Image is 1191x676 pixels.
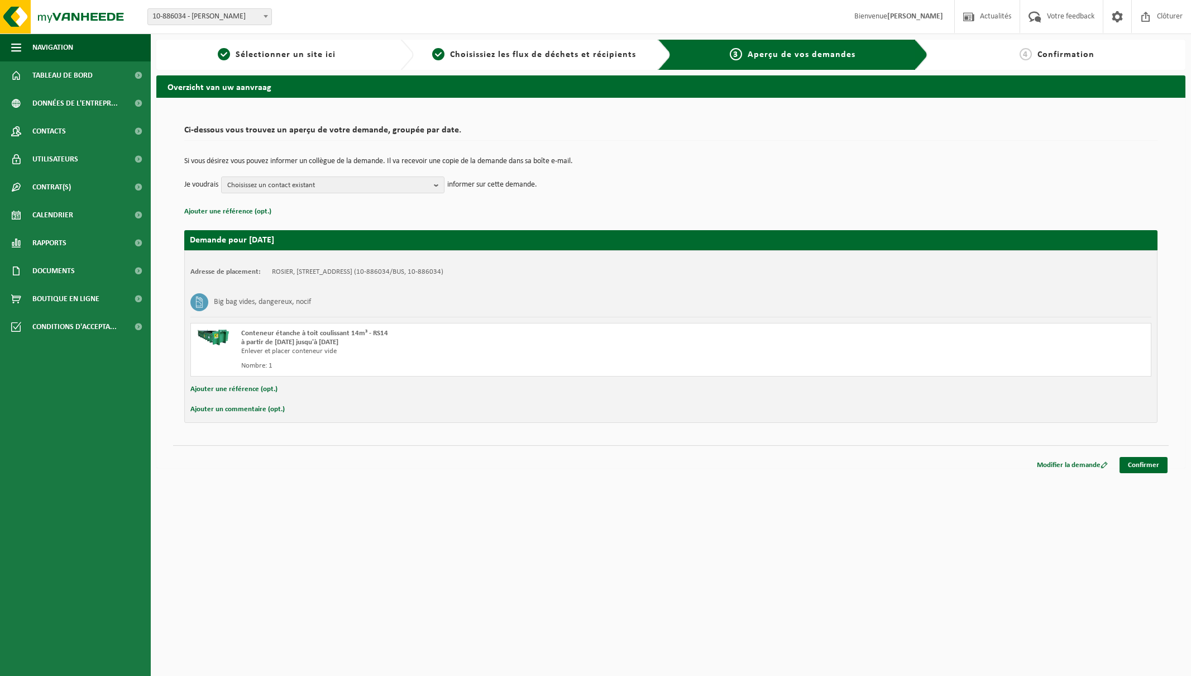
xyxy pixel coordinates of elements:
iframe: chat widget [6,651,186,676]
span: Confirmation [1037,50,1094,59]
span: Rapports [32,229,66,257]
span: Conteneur étanche à toit coulissant 14m³ - RS14 [241,330,388,337]
a: 1Sélectionner un site ici [162,48,391,61]
h2: Overzicht van uw aanvraag [156,75,1185,97]
div: Nombre: 1 [241,361,716,370]
span: 1 [218,48,230,60]
a: Modifier la demande [1029,457,1116,473]
button: Ajouter un commentaire (opt.) [190,402,285,417]
span: Sélectionner un site ici [236,50,336,59]
strong: Adresse de placement: [190,268,261,275]
p: Je voudrais [184,177,218,193]
span: Documents [32,257,75,285]
a: Confirmer [1120,457,1168,473]
a: 2Choisissiez les flux de déchets et récipients [419,48,649,61]
span: 10-886034 - ROSIER - MOUSTIER [147,8,272,25]
span: Conditions d'accepta... [32,313,117,341]
strong: [PERSON_NAME] [887,12,943,21]
span: Navigation [32,34,73,61]
p: informer sur cette demande. [447,177,537,193]
h3: Big bag vides, dangereux, nocif [214,293,311,311]
span: Données de l'entrepr... [32,89,118,117]
p: Si vous désirez vous pouvez informer un collègue de la demande. Il va recevoir une copie de la de... [184,158,1157,165]
span: Contrat(s) [32,173,71,201]
button: Ajouter une référence (opt.) [184,204,271,219]
span: Calendrier [32,201,73,229]
span: Boutique en ligne [32,285,99,313]
h2: Ci-dessous vous trouvez un aperçu de votre demande, groupée par date. [184,126,1157,141]
button: Choisissez un contact existant [221,177,444,193]
span: Choisissiez les flux de déchets et récipients [450,50,636,59]
span: 10-886034 - ROSIER - MOUSTIER [148,9,271,25]
div: Enlever et placer conteneur vide [241,347,716,356]
span: Choisissez un contact existant [227,177,429,194]
span: Utilisateurs [32,145,78,173]
span: 2 [432,48,444,60]
img: HK-RS-14-GN-00.png [197,329,230,346]
strong: Demande pour [DATE] [190,236,274,245]
span: Tableau de bord [32,61,93,89]
button: Ajouter une référence (opt.) [190,382,278,397]
span: 3 [730,48,742,60]
td: ROSIER, [STREET_ADDRESS] (10-886034/BUS, 10-886034) [272,268,443,277]
span: 4 [1020,48,1032,60]
span: Contacts [32,117,66,145]
span: Aperçu de vos demandes [748,50,855,59]
strong: à partir de [DATE] jusqu'à [DATE] [241,339,338,346]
